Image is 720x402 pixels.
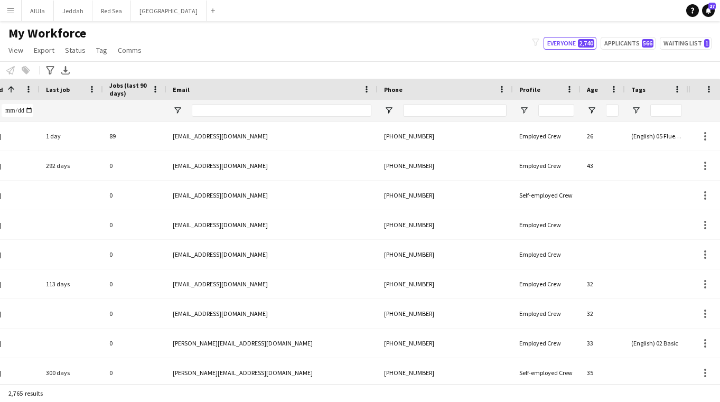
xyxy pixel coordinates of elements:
div: Employed Crew [513,299,581,328]
button: Waiting list1 [660,37,712,50]
button: Open Filter Menu [631,106,641,115]
div: 35 [581,358,625,387]
a: 27 [702,4,715,17]
a: View [4,43,27,57]
span: 566 [642,39,653,48]
span: View [8,45,23,55]
div: [PHONE_NUMBER] [378,358,513,387]
div: 0 [103,151,166,180]
div: 26 [581,121,625,151]
div: (English) 02 Basic [625,329,688,358]
div: 0 [103,181,166,210]
button: Everyone2,740 [544,37,596,50]
div: 0 [103,210,166,239]
div: Employed Crew [513,151,581,180]
div: Employed Crew [513,269,581,298]
span: Age [587,86,598,94]
span: 2,740 [578,39,594,48]
div: [EMAIL_ADDRESS][DOMAIN_NAME] [166,299,378,328]
div: (English) 05 Fluent , (Experience) 02 Experienced, (PPSS) 04 VVIP , (Role) 06 Tour Guide [625,121,688,151]
div: Employed Crew [513,329,581,358]
div: 33 [581,329,625,358]
div: [PERSON_NAME][EMAIL_ADDRESS][DOMAIN_NAME] [166,358,378,387]
div: 0 [103,329,166,358]
div: Self-employed Crew [513,358,581,387]
div: [EMAIL_ADDRESS][DOMAIN_NAME] [166,181,378,210]
div: 292 days [40,151,103,180]
div: [PHONE_NUMBER] [378,151,513,180]
div: 1 day [40,121,103,151]
span: Tags [631,86,646,94]
div: 300 days [40,358,103,387]
input: Email Filter Input [192,104,371,117]
button: Red Sea [92,1,131,21]
div: [PHONE_NUMBER] [378,299,513,328]
span: Jobs (last 90 days) [109,81,147,97]
span: Phone [384,86,403,94]
span: 1 [704,39,709,48]
div: 89 [103,121,166,151]
span: Email [173,86,190,94]
div: [PHONE_NUMBER] [378,210,513,239]
span: My Workforce [8,25,86,41]
div: 32 [581,269,625,298]
div: 0 [103,358,166,387]
input: Phone Filter Input [403,104,507,117]
div: Employed Crew [513,121,581,151]
div: 0 [103,299,166,328]
div: 0 [103,240,166,269]
a: Status [61,43,90,57]
span: Comms [118,45,142,55]
button: Open Filter Menu [384,106,394,115]
a: Comms [114,43,146,57]
div: 0 [103,269,166,298]
input: Age Filter Input [606,104,619,117]
span: Tag [96,45,107,55]
div: 113 days [40,269,103,298]
button: Applicants566 [601,37,656,50]
div: [PHONE_NUMBER] [378,269,513,298]
div: 32 [581,299,625,328]
input: Joined Filter Input [2,104,33,117]
span: Last job [46,86,70,94]
input: Tags Filter Input [650,104,682,117]
a: Export [30,43,59,57]
div: [PHONE_NUMBER] [378,329,513,358]
button: Open Filter Menu [587,106,596,115]
div: Employed Crew [513,240,581,269]
div: [EMAIL_ADDRESS][DOMAIN_NAME] [166,151,378,180]
div: [PHONE_NUMBER] [378,121,513,151]
div: [PHONE_NUMBER] [378,181,513,210]
span: Export [34,45,54,55]
div: Employed Crew [513,210,581,239]
button: AlUla [22,1,54,21]
div: [EMAIL_ADDRESS][DOMAIN_NAME] [166,210,378,239]
button: Open Filter Menu [519,106,529,115]
span: Profile [519,86,540,94]
span: Status [65,45,86,55]
a: Tag [92,43,111,57]
button: [GEOGRAPHIC_DATA] [131,1,207,21]
div: [EMAIL_ADDRESS][DOMAIN_NAME] [166,240,378,269]
button: Jeddah [54,1,92,21]
span: 27 [708,3,716,10]
div: [PHONE_NUMBER] [378,240,513,269]
app-action-btn: Advanced filters [44,64,57,77]
button: Open Filter Menu [173,106,182,115]
div: [EMAIL_ADDRESS][DOMAIN_NAME] [166,269,378,298]
div: [PERSON_NAME][EMAIL_ADDRESS][DOMAIN_NAME] [166,329,378,358]
input: Profile Filter Input [538,104,574,117]
div: [EMAIL_ADDRESS][DOMAIN_NAME] [166,121,378,151]
div: Self-employed Crew [513,181,581,210]
app-action-btn: Export XLSX [59,64,72,77]
div: 43 [581,151,625,180]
